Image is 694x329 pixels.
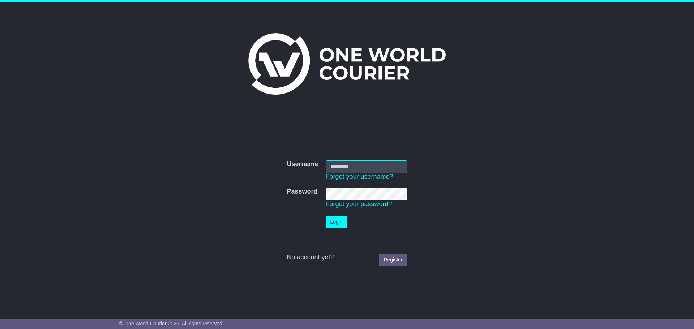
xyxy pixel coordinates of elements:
span: © One World Courier 2025. All rights reserved. [119,321,224,326]
button: Login [326,216,347,228]
a: Register [379,254,407,266]
img: One World [248,33,446,95]
label: Password [287,188,317,196]
div: No account yet? [287,254,407,261]
a: Forgot your password? [326,200,392,208]
a: Forgot your username? [326,173,393,180]
label: Username [287,160,318,168]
